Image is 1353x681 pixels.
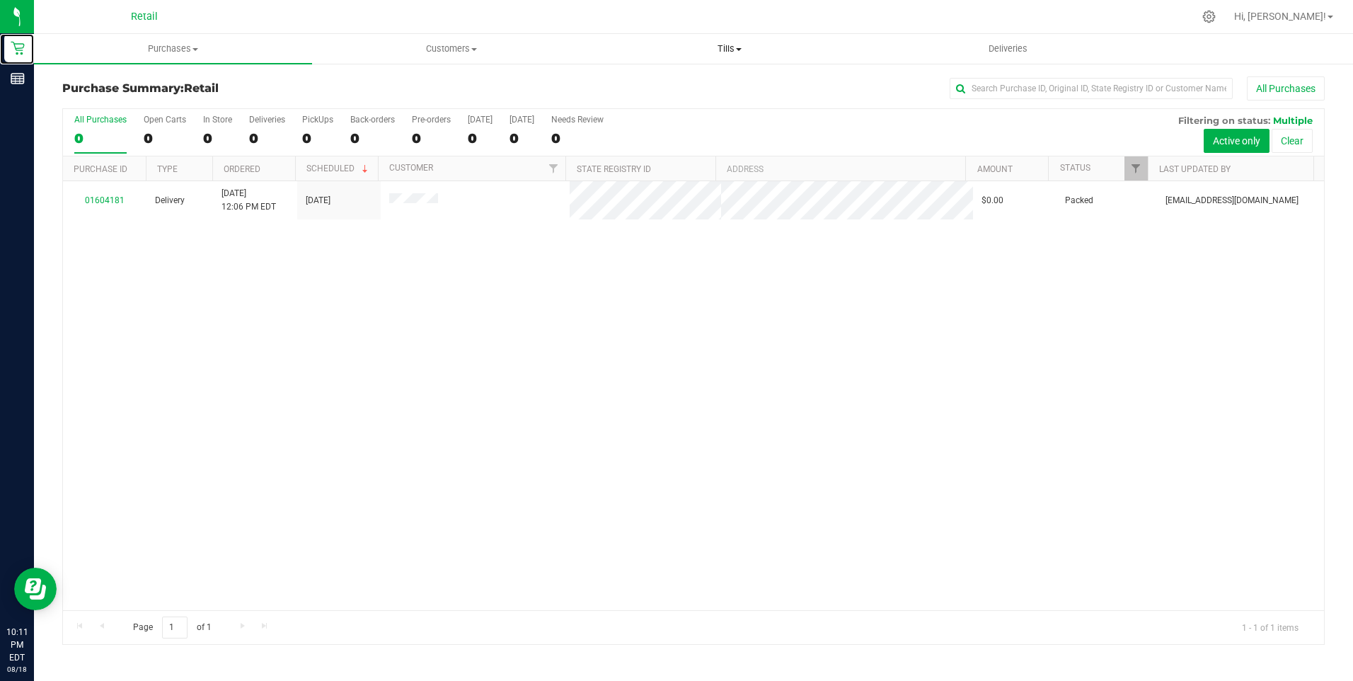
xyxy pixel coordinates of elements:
a: Scheduled [306,164,371,173]
a: Status [1060,163,1090,173]
div: 0 [350,130,395,147]
div: Needs Review [551,115,604,125]
a: Type [157,164,178,174]
span: Deliveries [969,42,1047,55]
span: Hi, [PERSON_NAME]! [1234,11,1326,22]
div: 0 [249,130,285,147]
input: 1 [162,617,188,639]
span: Filtering on status: [1178,115,1270,126]
span: Tills [592,42,868,55]
div: 0 [551,130,604,147]
div: Pre-orders [412,115,451,125]
a: Deliveries [869,34,1147,64]
span: Page of 1 [121,617,223,639]
p: 08/18 [6,664,28,675]
button: Clear [1272,129,1313,153]
div: 0 [203,130,232,147]
span: Retail [184,81,219,95]
a: Filter [542,156,565,181]
a: Ordered [224,164,260,174]
a: State Registry ID [577,164,651,174]
span: 1 - 1 of 1 items [1231,617,1310,638]
div: 0 [468,130,493,147]
inline-svg: Reports [11,71,25,86]
button: Active only [1204,129,1269,153]
div: All Purchases [74,115,127,125]
a: Customer [389,163,433,173]
a: Purchase ID [74,164,127,174]
span: Retail [131,11,158,23]
div: Open Carts [144,115,186,125]
div: Back-orders [350,115,395,125]
div: [DATE] [468,115,493,125]
span: [DATE] 12:06 PM EDT [221,187,276,214]
div: In Store [203,115,232,125]
a: 01604181 [85,195,125,205]
span: Customers [313,42,589,55]
input: Search Purchase ID, Original ID, State Registry ID or Customer Name... [950,78,1233,99]
h3: Purchase Summary: [62,82,483,95]
a: Amount [977,164,1013,174]
span: Multiple [1273,115,1313,126]
span: Delivery [155,194,185,207]
th: Address [715,156,965,181]
div: 0 [144,130,186,147]
a: Tills [591,34,869,64]
a: Filter [1124,156,1148,181]
a: Customers [312,34,590,64]
div: 0 [509,130,534,147]
a: Purchases [34,34,312,64]
div: PickUps [302,115,333,125]
p: 10:11 PM EDT [6,626,28,664]
div: [DATE] [509,115,534,125]
div: 0 [74,130,127,147]
span: Purchases [34,42,312,55]
div: Manage settings [1200,10,1218,23]
iframe: Resource center [14,568,57,610]
div: Deliveries [249,115,285,125]
div: 0 [302,130,333,147]
div: 0 [412,130,451,147]
span: $0.00 [981,194,1003,207]
span: Packed [1065,194,1093,207]
inline-svg: Retail [11,41,25,55]
a: Last Updated By [1159,164,1231,174]
span: [EMAIL_ADDRESS][DOMAIN_NAME] [1165,194,1299,207]
span: [DATE] [306,194,330,207]
button: All Purchases [1247,76,1325,101]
